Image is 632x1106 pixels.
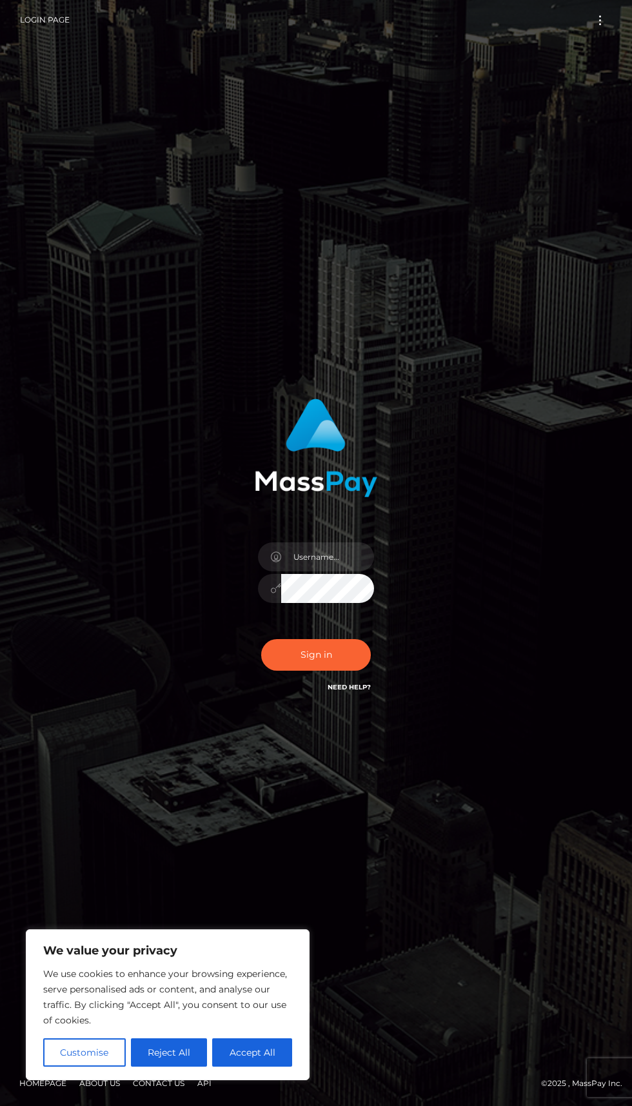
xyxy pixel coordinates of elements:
button: Toggle navigation [588,12,612,29]
button: Reject All [131,1038,208,1067]
a: API [192,1073,217,1093]
a: Contact Us [128,1073,190,1093]
a: Login Page [20,6,70,34]
a: Homepage [14,1073,72,1093]
button: Sign in [261,639,371,671]
p: We use cookies to enhance your browsing experience, serve personalised ads or content, and analys... [43,966,292,1028]
input: Username... [281,542,374,571]
div: We value your privacy [26,929,310,1080]
p: We value your privacy [43,943,292,958]
button: Customise [43,1038,126,1067]
div: © 2025 , MassPay Inc. [10,1076,622,1091]
a: About Us [74,1073,125,1093]
img: MassPay Login [255,399,377,497]
a: Need Help? [328,683,371,691]
button: Accept All [212,1038,292,1067]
